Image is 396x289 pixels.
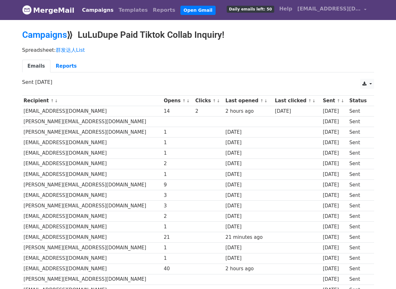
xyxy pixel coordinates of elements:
[323,108,346,115] div: [DATE]
[164,244,192,252] div: 1
[225,244,272,252] div: [DATE]
[348,243,371,253] td: Sent
[55,98,58,103] a: ↓
[273,96,321,106] th: Last clicked
[22,179,162,190] td: [PERSON_NAME][EMAIL_ADDRESS][DOMAIN_NAME]
[323,276,346,283] div: [DATE]
[323,202,346,210] div: [DATE]
[225,181,272,189] div: [DATE]
[323,118,346,125] div: [DATE]
[22,30,374,40] h2: ⟫ LuLuDupe Paid Tiktok Collab Inquiry!
[225,108,272,115] div: 2 hours ago
[164,223,192,231] div: 1
[260,98,263,103] a: ↑
[56,47,85,53] a: 群发达人List
[348,201,371,211] td: Sent
[22,211,162,222] td: [EMAIL_ADDRESS][DOMAIN_NAME]
[323,160,346,167] div: [DATE]
[348,253,371,264] td: Sent
[323,234,346,241] div: [DATE]
[295,3,369,17] a: [EMAIL_ADDRESS][DOMAIN_NAME]
[164,234,192,241] div: 21
[348,169,371,179] td: Sent
[348,127,371,138] td: Sent
[225,255,272,262] div: [DATE]
[323,181,346,189] div: [DATE]
[348,158,371,169] td: Sent
[22,243,162,253] td: [PERSON_NAME][EMAIL_ADDRESS][DOMAIN_NAME]
[277,3,295,15] a: Help
[348,222,371,232] td: Sent
[22,169,162,179] td: [EMAIL_ADDRESS][DOMAIN_NAME]
[116,4,150,17] a: Templates
[164,213,192,220] div: 2
[224,96,273,106] th: Last opened
[348,211,371,222] td: Sent
[50,98,54,103] a: ↑
[321,96,348,106] th: Sent
[227,6,274,13] span: Daily emails left: 50
[22,148,162,158] td: [EMAIL_ADDRESS][DOMAIN_NAME]
[22,190,162,200] td: [EMAIL_ADDRESS][DOMAIN_NAME]
[164,139,192,146] div: 1
[323,129,346,136] div: [DATE]
[194,96,224,106] th: Clicks
[348,274,371,285] td: Sent
[348,264,371,274] td: Sent
[275,108,320,115] div: [DATE]
[212,98,216,103] a: ↑
[308,98,312,103] a: ↑
[348,190,371,200] td: Sent
[323,213,346,220] div: [DATE]
[225,171,272,178] div: [DATE]
[348,117,371,127] td: Sent
[22,106,162,117] td: [EMAIL_ADDRESS][DOMAIN_NAME]
[22,232,162,243] td: [EMAIL_ADDRESS][DOMAIN_NAME]
[323,139,346,146] div: [DATE]
[337,98,340,103] a: ↑
[164,181,192,189] div: 9
[225,223,272,231] div: [DATE]
[323,192,346,199] div: [DATE]
[22,47,374,53] p: Spreadsheet:
[22,79,374,85] p: Sent [DATE]
[164,129,192,136] div: 1
[164,202,192,210] div: 3
[264,98,268,103] a: ↓
[348,106,371,117] td: Sent
[162,96,194,106] th: Opens
[22,60,50,73] a: Emails
[22,201,162,211] td: [PERSON_NAME][EMAIL_ADDRESS][DOMAIN_NAME]
[323,223,346,231] div: [DATE]
[150,4,178,17] a: Reports
[22,264,162,274] td: [EMAIL_ADDRESS][DOMAIN_NAME]
[22,96,162,106] th: Recipient
[224,3,276,15] a: Daily emails left: 50
[323,244,346,252] div: [DATE]
[186,98,190,103] a: ↓
[164,160,192,167] div: 2
[225,129,272,136] div: [DATE]
[164,150,192,157] div: 1
[225,202,272,210] div: [DATE]
[348,138,371,148] td: Sent
[22,117,162,127] td: [PERSON_NAME][EMAIL_ADDRESS][DOMAIN_NAME]
[348,232,371,243] td: Sent
[195,108,222,115] div: 2
[217,98,220,103] a: ↓
[225,150,272,157] div: [DATE]
[348,148,371,158] td: Sent
[225,160,272,167] div: [DATE]
[22,3,75,17] a: MergeMail
[164,192,192,199] div: 3
[22,138,162,148] td: [EMAIL_ADDRESS][DOMAIN_NAME]
[297,5,361,13] span: [EMAIL_ADDRESS][DOMAIN_NAME]
[225,213,272,220] div: [DATE]
[164,265,192,272] div: 40
[180,6,216,15] a: Open Gmail
[323,171,346,178] div: [DATE]
[22,222,162,232] td: [EMAIL_ADDRESS][DOMAIN_NAME]
[225,265,272,272] div: 2 hours ago
[80,4,116,17] a: Campaigns
[22,274,162,285] td: [PERSON_NAME][EMAIL_ADDRESS][DOMAIN_NAME]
